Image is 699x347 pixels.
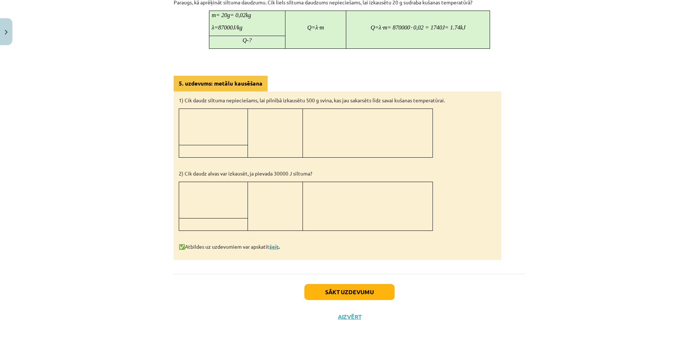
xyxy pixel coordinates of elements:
[216,12,227,18] : = 20
[230,12,246,18] : = 0,02
[237,24,242,31] : kg
[247,37,249,43] : -
[269,243,280,250] strong: .
[375,24,379,31] : =
[387,24,442,31] : = 870000⋅ 0,02 = 1740
[371,24,375,31] : Q
[227,12,230,18] : g
[336,313,363,320] button: Aizvērt
[235,24,237,31] : /
[445,24,461,31] : = 1.74
[304,284,395,300] button: Sākt uzdevumu
[179,80,262,87] strong: 5. uzdevums: metālu kausēšana
[381,24,383,31] : ⋅
[379,24,381,31] : λ
[249,37,252,43] : ?
[214,24,218,31] : =
[269,243,279,250] a: šeit
[307,24,312,31] : Q
[179,243,496,251] p: Atbildes uz uzdevumiem var apskatīt
[312,24,316,31] : =
[442,24,445,31] : J
[242,37,247,43] : Q
[233,24,235,31] : J
[212,24,214,31] : λ
[318,24,320,31] : ⋅
[320,24,324,31] : m
[212,12,216,18] : m
[179,243,185,250] strong: ✅
[179,170,496,177] p: 2) Cik daudz alvas var izkausēt, ja pievada 30000 J siltuma?
[218,24,233,31] : 87000
[315,24,318,31] : λ
[460,24,465,31] : kJ
[5,30,8,35] img: icon-close-lesson-0947bae3869378f0d4975bcd49f059093ad1ed9edebbc8119c70593378902aed.svg
[179,96,496,104] p: 1) Cik daudz siltuma nepieciešams, lai pilnībā izkausētu 500 g svina, kas jau sakarsēts līdz sava...
[383,24,387,31] : m
[246,12,251,18] : kg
